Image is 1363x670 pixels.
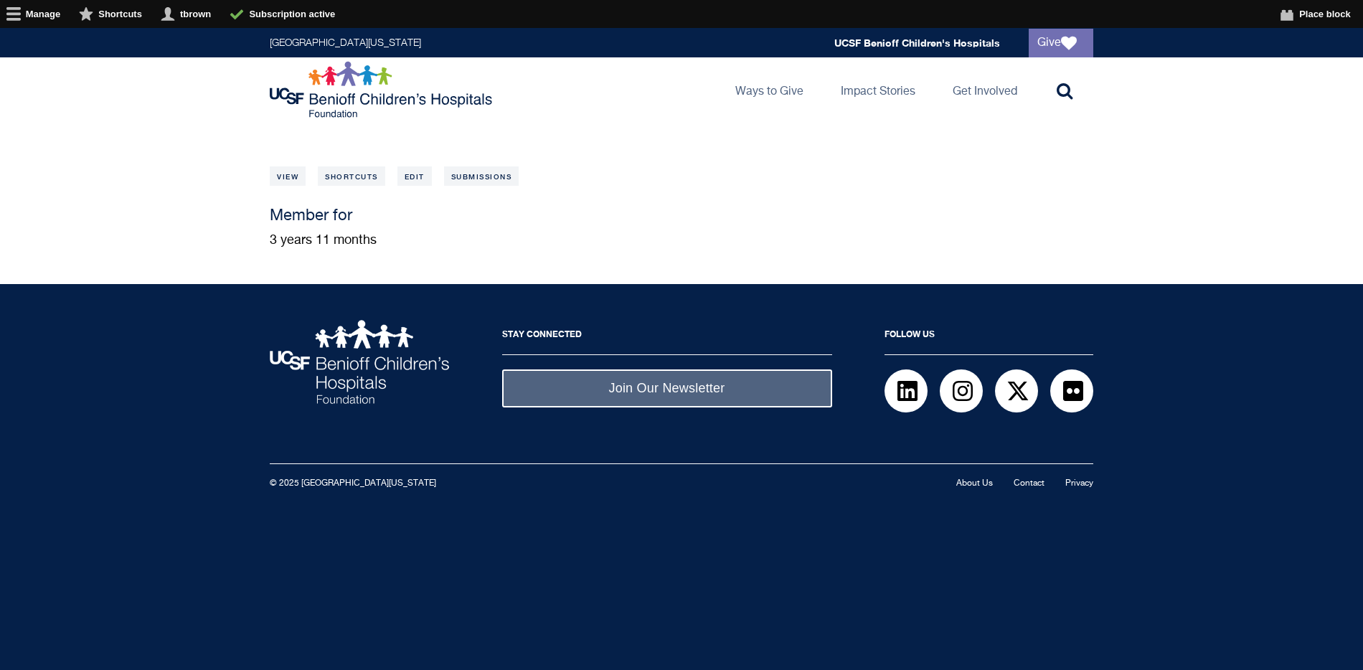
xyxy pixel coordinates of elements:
a: Privacy [1065,479,1093,488]
img: Logo for UCSF Benioff Children's Hospitals Foundation [270,61,496,118]
a: Join Our Newsletter [502,369,832,407]
a: [GEOGRAPHIC_DATA][US_STATE] [270,38,421,48]
a: Edit [397,166,432,186]
small: © 2025 [GEOGRAPHIC_DATA][US_STATE] [270,479,436,488]
a: Contact [1014,479,1044,488]
a: Get Involved [941,57,1029,122]
a: Ways to Give [724,57,815,122]
a: Submissions [444,166,519,186]
a: UCSF Benioff Children's Hospitals [834,37,1000,49]
h2: Follow Us [885,320,1093,355]
div: 3 years 11 months [270,207,1093,248]
a: Give [1029,29,1093,57]
a: About Us [956,479,993,488]
a: Shortcuts [318,166,385,186]
h4: Member for [270,207,1093,225]
a: Impact Stories [829,57,927,122]
img: UCSF Benioff Children's Hospitals [270,320,449,404]
a: View [270,166,306,186]
h2: Stay Connected [502,320,832,355]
